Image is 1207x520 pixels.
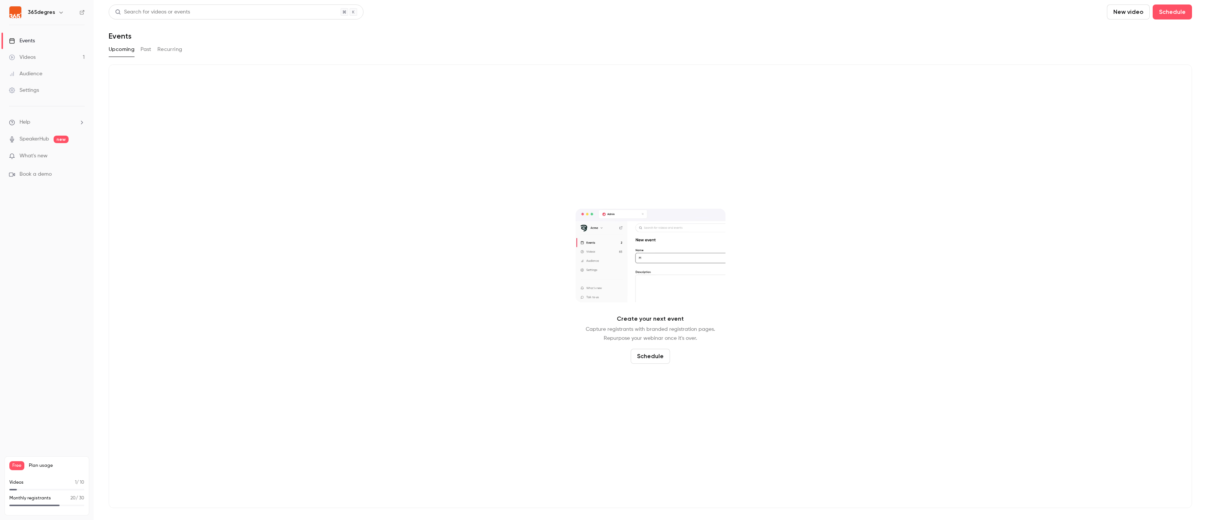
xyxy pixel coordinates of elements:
div: Audience [9,70,42,78]
h6: 365degres [28,9,55,16]
span: 1 [75,480,76,485]
button: Recurring [157,43,182,55]
p: Videos [9,479,24,486]
p: Monthly registrants [9,495,51,502]
span: 20 [70,496,76,501]
p: Create your next event [617,314,684,323]
span: new [54,136,69,143]
span: Book a demo [19,170,52,178]
button: Past [141,43,151,55]
p: Capture registrants with branded registration pages. Repurpose your webinar once it's over. [586,325,715,343]
button: Schedule [1153,4,1192,19]
p: / 10 [75,479,84,486]
img: 365degres [9,6,21,18]
div: Videos [9,54,36,61]
h1: Events [109,31,132,40]
div: Events [9,37,35,45]
div: Search for videos or events [115,8,190,16]
a: SpeakerHub [19,135,49,143]
button: Schedule [631,349,670,364]
button: New video [1107,4,1150,19]
span: Help [19,118,30,126]
span: Free [9,461,24,470]
button: Upcoming [109,43,135,55]
p: / 30 [70,495,84,502]
div: Settings [9,87,39,94]
li: help-dropdown-opener [9,118,85,126]
span: What's new [19,152,48,160]
span: Plan usage [29,463,84,469]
